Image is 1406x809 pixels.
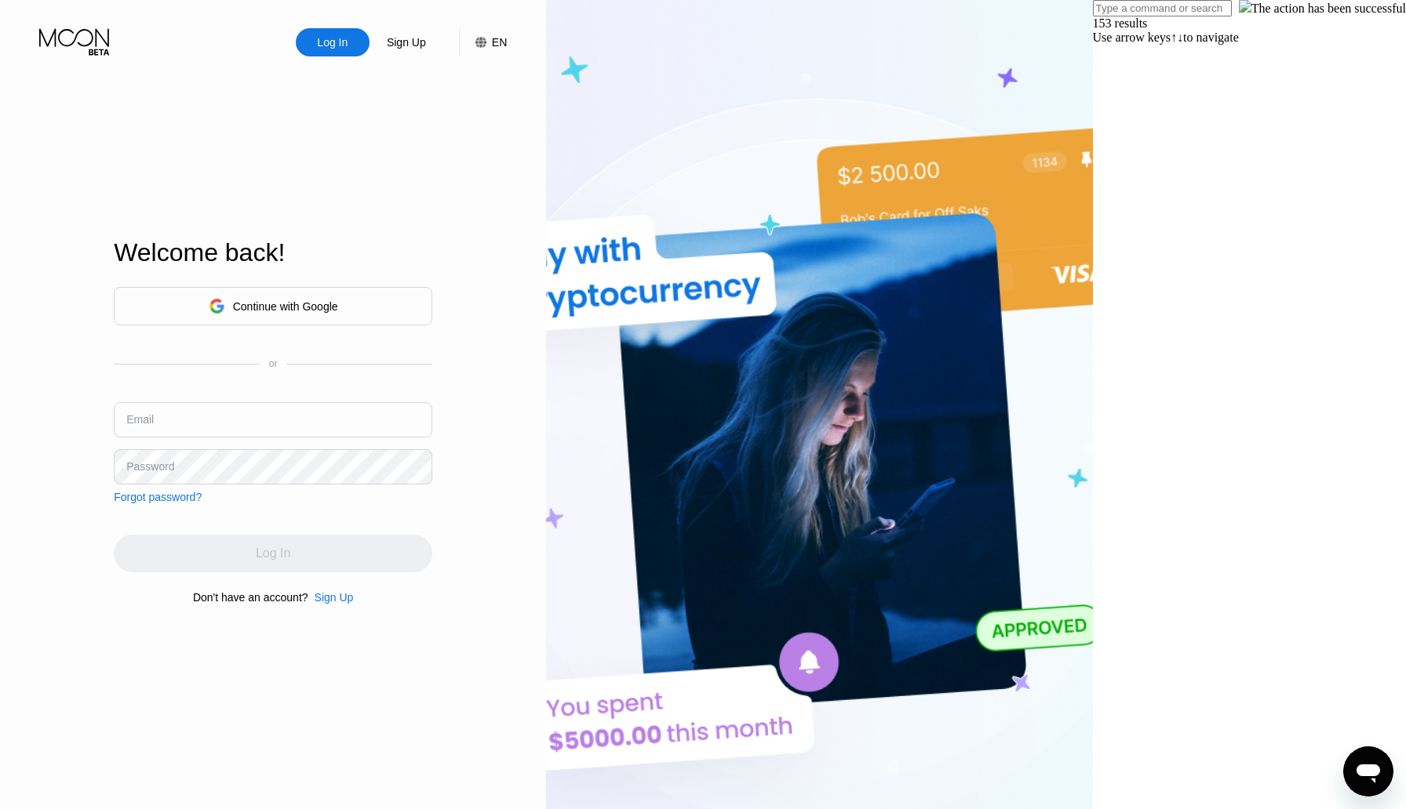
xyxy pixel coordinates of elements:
[1093,31,1239,45] div: Use arrow keys to navigate
[114,287,432,325] div: Continue with Google
[315,591,354,604] div: Sign Up
[296,28,370,56] div: Log In
[459,28,507,56] div: EN
[269,358,278,369] div: or
[385,34,428,50] div: Sign Up
[233,300,338,313] div: Continue with Google
[1093,16,1239,31] div: 153 results
[114,238,432,267] div: Welcome back!
[308,591,354,604] div: Sign Up
[492,36,507,49] div: EN
[126,460,174,473] div: Password
[1343,746,1393,796] iframe: 启动消息传送窗口的按钮
[126,413,154,426] div: Email
[193,591,308,604] div: Don't have an account?
[1251,2,1406,15] span: The action has been successful
[114,491,202,503] div: Forgot password?
[1177,31,1183,44] span: ↓
[1171,31,1177,44] span: ↑
[370,28,443,56] div: Sign Up
[315,34,349,50] div: Log In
